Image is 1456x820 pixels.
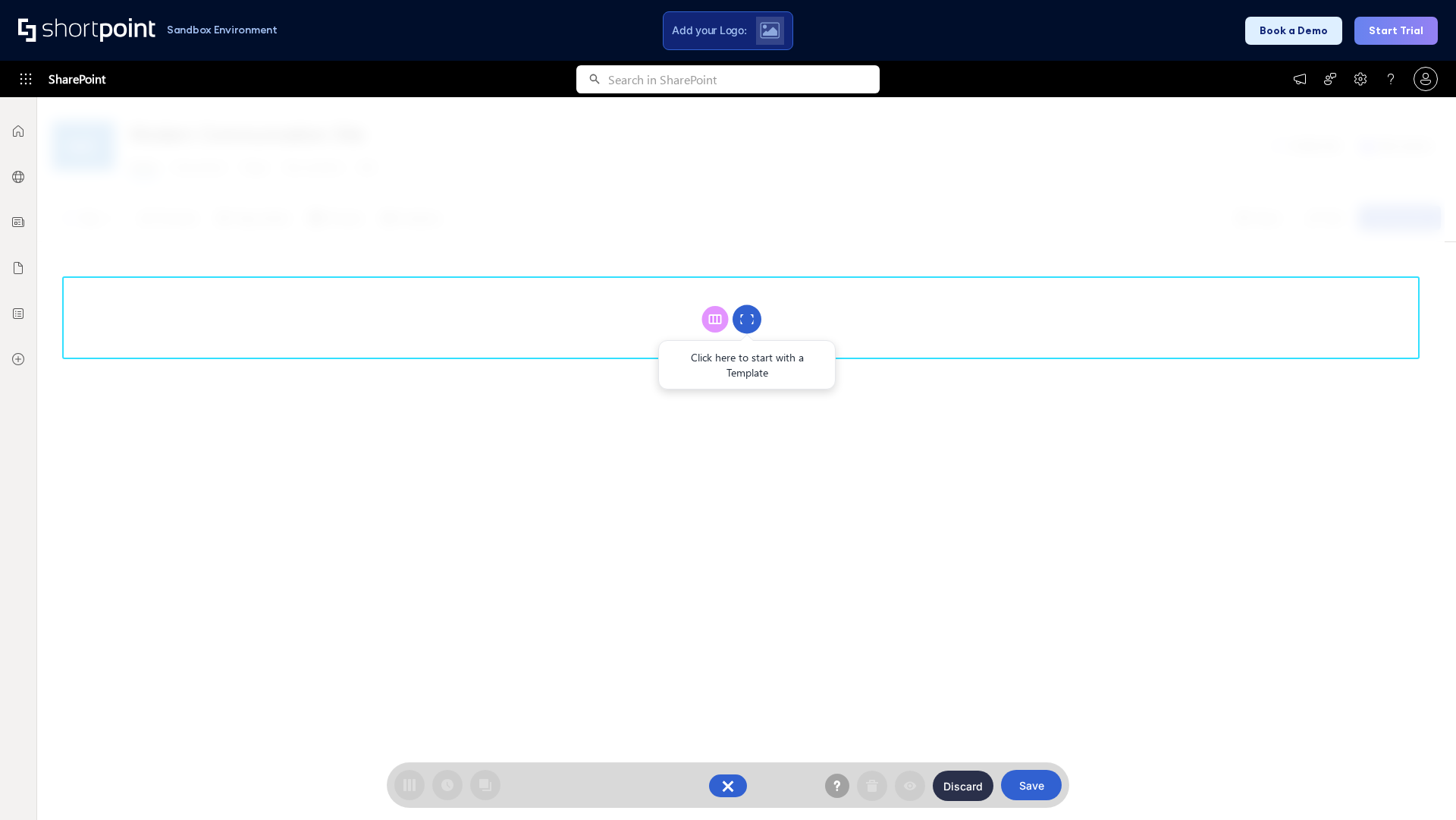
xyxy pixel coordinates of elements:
[167,26,278,34] h1: Sandbox Environment
[1354,17,1438,45] button: Start Trial
[1245,17,1342,45] button: Book a Demo
[1380,747,1456,820] iframe: Chat Widget
[760,22,780,39] img: Upload logo
[49,61,105,97] span: SharePoint
[1001,770,1062,800] button: Save
[933,771,993,801] button: Discard
[608,65,880,93] input: Search in SharePoint
[672,24,746,37] span: Add your Logo:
